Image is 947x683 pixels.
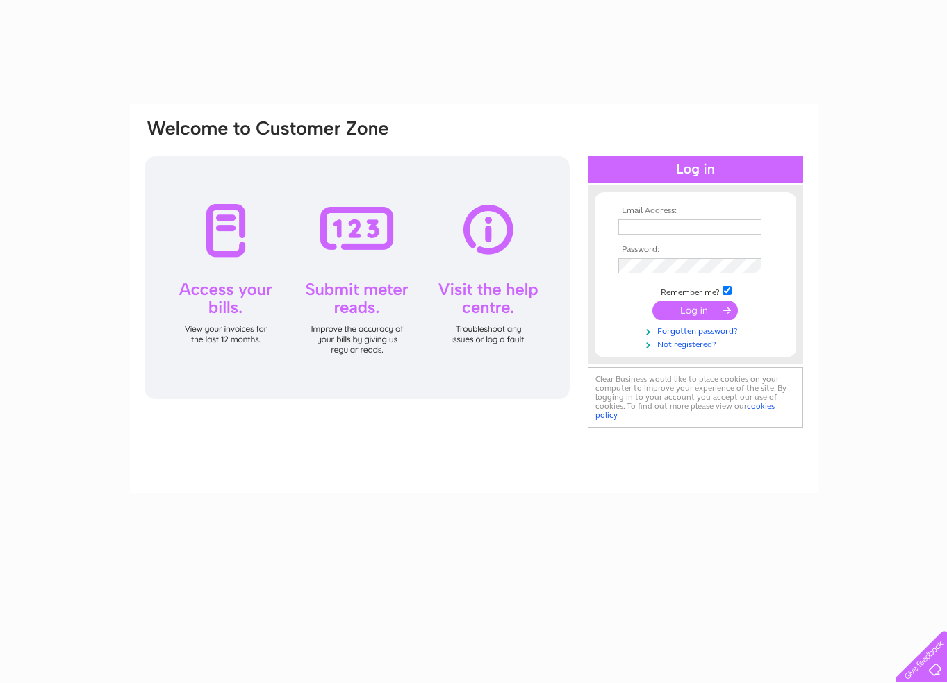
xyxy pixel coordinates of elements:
[588,367,803,428] div: Clear Business would like to place cookies on your computer to improve your experience of the sit...
[652,301,738,320] input: Submit
[618,337,776,350] a: Not registered?
[615,245,776,255] th: Password:
[595,401,775,420] a: cookies policy
[618,323,776,337] a: Forgotten password?
[615,284,776,298] td: Remember me?
[615,206,776,216] th: Email Address:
